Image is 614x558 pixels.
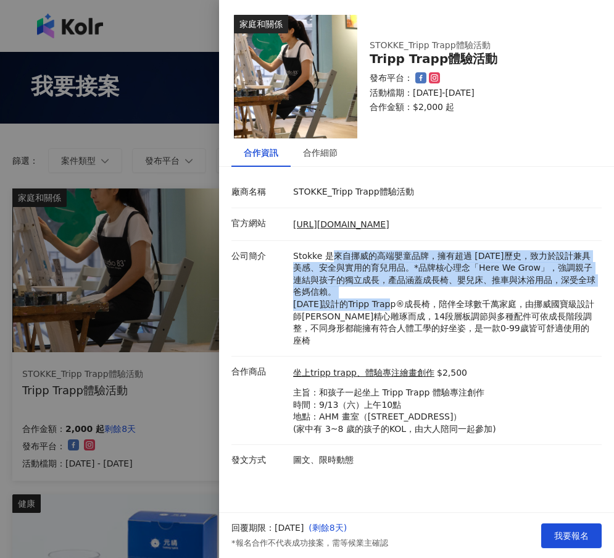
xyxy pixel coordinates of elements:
[234,15,357,138] img: 坐上tripp trapp、體驗專注繪畫創作
[234,15,288,33] div: 家庭和關係
[293,454,595,467] p: 圖文、限時動態
[231,454,287,467] p: 發文方式
[293,219,389,229] a: [URL][DOMAIN_NAME]
[370,52,587,66] div: Tripp Trapp體驗活動
[303,146,338,159] div: 合作細節
[437,367,467,379] p: $2,500
[293,367,434,379] a: 坐上tripp trapp、體驗專注繪畫創作
[231,522,304,535] p: 回覆期限：[DATE]
[293,387,496,435] p: 主旨：和孩子一起坐上 Tripp Trapp 體驗專注創作 時間：9/13（六）上午10點 地點：AHM 畫室（[STREET_ADDRESS]） (家中有 3~8 歲的孩子的KOL，由大人陪同...
[244,146,278,159] div: 合作資訊
[554,531,589,541] span: 我要報名
[541,523,602,548] button: 我要報名
[370,40,567,52] div: STOKKE_Tripp Trapp體驗活動
[293,250,595,347] p: Stokke 是來自挪威的高端嬰童品牌，擁有超過 [DATE]歷史，致力於設計兼具美感、安全與實用的育兒用品。*品牌核心理念「Here We Grow」，強調親子連結與孩子的獨立成長，產品涵蓋成...
[231,366,287,378] p: 合作商品
[231,538,388,549] p: *報名合作不代表成功接案，需等候業主確認
[293,186,595,198] p: STOKKE_Tripp Trapp體驗活動
[370,72,413,85] p: 發布平台：
[231,218,287,230] p: 官方網站
[370,87,587,99] p: 活動檔期：[DATE]-[DATE]
[231,250,287,263] p: 公司簡介
[231,186,287,198] p: 廠商名稱
[309,522,388,535] p: ( 剩餘8天 )
[370,101,587,114] p: 合作金額： $2,000 起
